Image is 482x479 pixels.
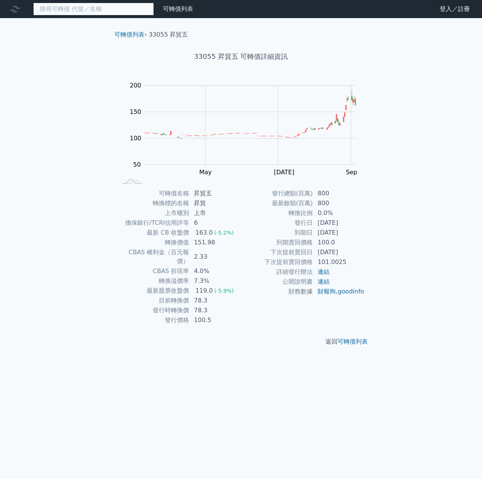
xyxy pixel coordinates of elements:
a: goodinfo [338,288,364,295]
span: (-5.9%) [214,288,234,294]
td: , [313,287,365,296]
td: 上市 [189,208,241,218]
input: 搜尋可轉債 代號／名稱 [33,3,154,15]
tspan: 100 [130,135,141,142]
h1: 33055 昇貿五 可轉債詳細資訊 [108,51,374,62]
tspan: May [199,169,212,176]
td: 78.3 [189,306,241,315]
td: 財務數據 [241,287,313,296]
a: 登入／註冊 [434,3,476,15]
tspan: 50 [133,161,141,168]
td: [DATE] [313,228,365,238]
a: 財報狗 [318,288,336,295]
a: 可轉債列表 [338,338,368,345]
tspan: Sep [346,169,357,176]
a: 連結 [318,278,330,285]
li: 33055 昇貿五 [149,30,188,39]
g: Chart [126,82,367,191]
td: 6 [189,218,241,228]
a: 連結 [318,268,330,275]
td: 2.33 [189,247,241,266]
td: 發行價格 [117,315,189,325]
td: 800 [313,189,365,198]
td: 78.3 [189,296,241,306]
td: 下次提前賣回日 [241,247,313,257]
td: 100.0 [313,238,365,247]
td: 101.0025 [313,257,365,267]
td: 發行時轉換價 [117,306,189,315]
td: 到期日 [241,228,313,238]
td: [DATE] [313,247,365,257]
td: 100.5 [189,315,241,325]
td: 可轉債名稱 [117,189,189,198]
td: 4.0% [189,266,241,276]
td: 公開說明書 [241,277,313,287]
td: 最新股票收盤價 [117,286,189,296]
td: [DATE] [313,218,365,228]
td: 0.0% [313,208,365,218]
td: CBAS 折現率 [117,266,189,276]
td: 下次提前賣回價格 [241,257,313,267]
a: 可轉債列表 [163,5,193,12]
td: 到期賣回價格 [241,238,313,247]
p: 返回 [108,337,374,346]
td: CBAS 權利金（百元報價） [117,247,189,266]
div: 119.0 [194,286,214,295]
td: 發行總額(百萬) [241,189,313,198]
tspan: 150 [130,108,141,115]
td: 最新 CB 收盤價 [117,228,189,238]
td: 昇貿五 [189,189,241,198]
td: 轉換溢價率 [117,276,189,286]
td: 詳細發行辦法 [241,267,313,277]
tspan: 200 [130,82,141,89]
td: 800 [313,198,365,208]
li: › [114,30,147,39]
td: 151.98 [189,238,241,247]
td: 昇貿 [189,198,241,208]
td: 轉換標的名稱 [117,198,189,208]
td: 擔保銀行/TCRI信用評等 [117,218,189,228]
td: 上市櫃別 [117,208,189,218]
td: 轉換比例 [241,208,313,218]
td: 7.3% [189,276,241,286]
td: 目前轉換價 [117,296,189,306]
iframe: Chat Widget [444,443,482,479]
span: (-5.2%) [214,230,234,236]
td: 發行日 [241,218,313,228]
td: 轉換價值 [117,238,189,247]
a: 可轉債列表 [114,31,144,38]
tspan: [DATE] [274,169,294,176]
div: 163.0 [194,228,214,237]
td: 最新餘額(百萬) [241,198,313,208]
